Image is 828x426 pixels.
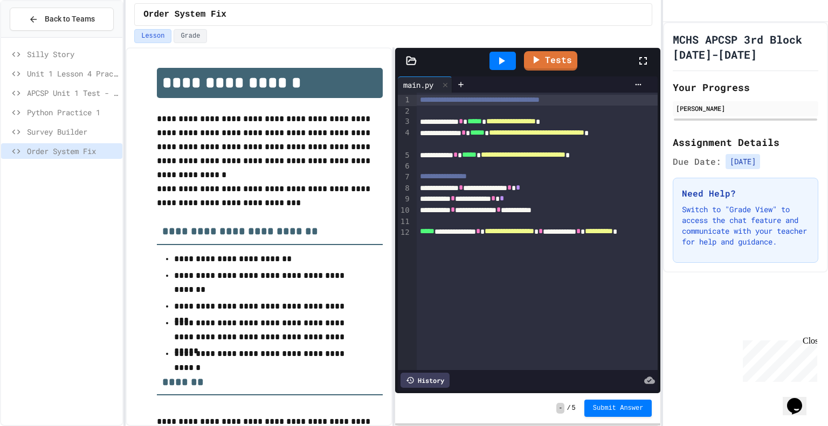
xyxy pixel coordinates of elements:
div: 5 [398,150,411,162]
button: Lesson [134,29,171,43]
span: Python Practice 1 [27,107,118,118]
div: 1 [398,95,411,106]
div: 6 [398,161,411,172]
span: APCSP Unit 1 Test - Programming Question [27,87,118,99]
span: Due Date: [673,155,721,168]
iframe: chat widget [739,336,817,382]
span: Order System Fix [27,145,118,157]
span: / [567,404,570,413]
p: Switch to "Grade View" to access the chat feature and communicate with your teacher for help and ... [682,204,809,247]
div: 3 [398,116,411,128]
h1: MCHS APCSP 3rd Block [DATE]-[DATE] [673,32,818,62]
span: Order System Fix [143,8,226,21]
h3: Need Help? [682,187,809,200]
div: 9 [398,194,411,205]
div: main.py [398,79,439,90]
div: 8 [398,183,411,194]
span: 5 [572,404,576,413]
span: Submit Answer [593,404,644,413]
span: Survey Builder [27,126,118,137]
div: 2 [398,106,411,117]
span: Unit 1 Lesson 4 Practice [27,68,118,79]
div: 12 [398,227,411,250]
button: Back to Teams [10,8,114,31]
button: Grade [174,29,207,43]
button: Submit Answer [584,400,652,417]
iframe: chat widget [783,383,817,415]
div: 10 [398,205,411,217]
span: [DATE] [726,154,760,169]
h2: Your Progress [673,80,818,95]
div: main.py [398,76,452,93]
div: 11 [398,217,411,227]
div: 4 [398,128,411,150]
span: Silly Story [27,48,118,60]
a: Tests [524,51,577,71]
span: - [556,403,564,414]
div: 7 [398,172,411,183]
div: [PERSON_NAME] [676,103,815,113]
span: Back to Teams [45,13,95,25]
h2: Assignment Details [673,135,818,150]
div: Chat with us now!Close [4,4,74,68]
div: History [401,373,450,388]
